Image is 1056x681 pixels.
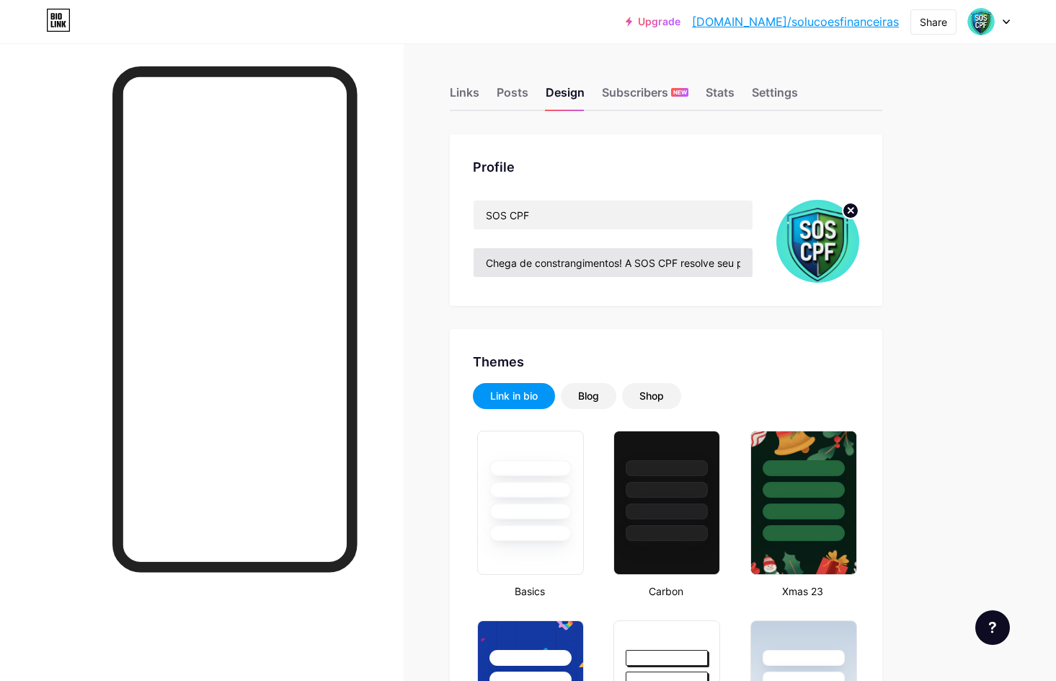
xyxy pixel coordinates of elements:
a: Upgrade [626,16,680,27]
div: Themes [473,352,859,372]
div: Xmas 23 [746,584,859,599]
span: NEW [673,88,687,97]
div: Carbon [609,584,722,599]
div: Share [920,14,947,30]
input: Bio [474,248,753,277]
div: Settings [752,84,798,110]
div: Shop [639,389,664,403]
div: Links [450,84,479,110]
div: Stats [706,84,735,110]
input: Name [474,201,753,229]
div: Basics [473,584,586,599]
div: Blog [578,389,599,403]
div: Posts [497,84,528,110]
div: Profile [473,157,859,177]
img: solucoesfinanceiras [967,8,995,35]
a: [DOMAIN_NAME]/solucoesfinanceiras [692,13,899,30]
div: Subscribers [602,84,688,110]
img: solucoesfinanceiras [776,200,859,283]
div: Design [546,84,585,110]
div: Link in bio [490,389,538,403]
